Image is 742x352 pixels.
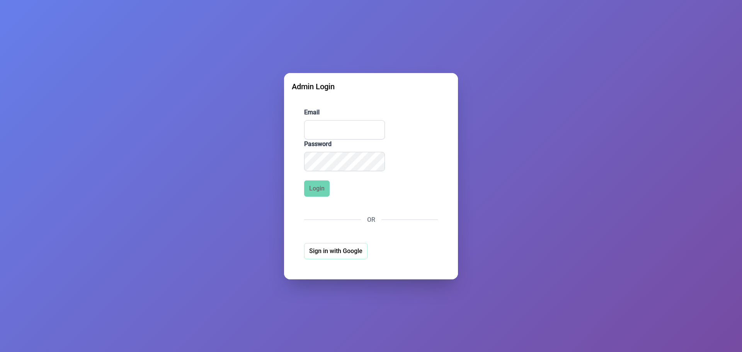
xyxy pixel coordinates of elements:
[304,139,438,149] label: Password
[304,215,438,224] div: OR
[304,180,330,197] button: Login
[304,108,438,117] label: Email
[292,81,450,92] div: Admin Login
[304,243,368,259] button: Sign in with Google
[309,247,362,256] span: Sign in with Google
[309,184,325,193] span: Login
